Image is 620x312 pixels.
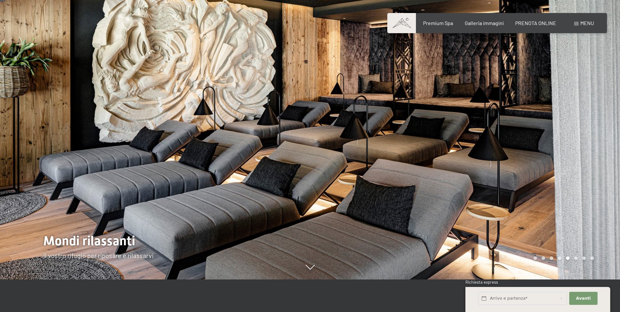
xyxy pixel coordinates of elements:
div: Carousel Pagination [531,256,594,260]
div: Carousel Page 5 (Current Slide) [566,256,570,260]
span: Avanti [576,295,591,301]
a: Galleria immagini [465,20,504,26]
div: Carousel Page 1 [533,256,537,260]
span: Menu [580,20,594,26]
div: Carousel Page 6 [574,256,578,260]
button: Avanti [569,292,597,305]
div: Carousel Page 2 [542,256,545,260]
div: Carousel Page 4 [558,256,561,260]
div: Carousel Page 3 [550,256,553,260]
div: Carousel Page 8 [590,256,594,260]
a: Premium Spa [423,20,453,26]
div: Carousel Page 7 [582,256,586,260]
a: PRENOTA ONLINE [515,20,556,26]
span: Richiesta express [465,279,498,285]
